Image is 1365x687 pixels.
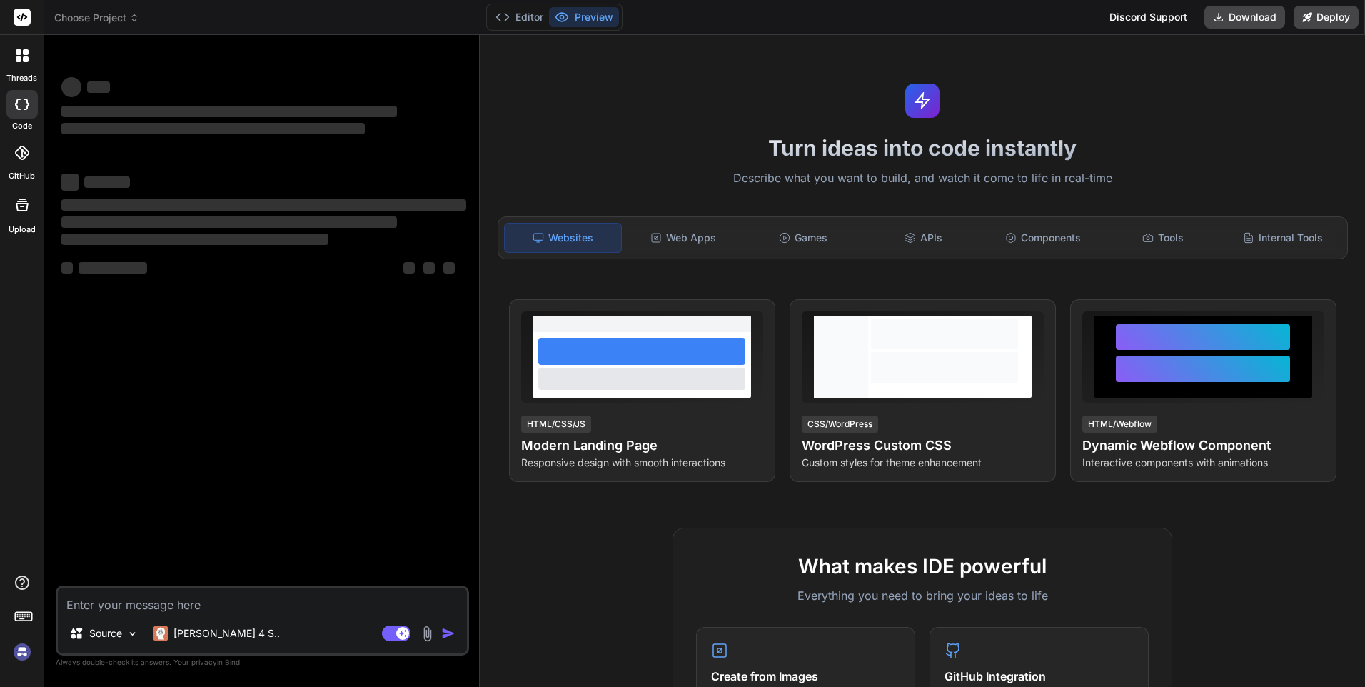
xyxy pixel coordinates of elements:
span: ‌ [443,262,455,274]
button: Deploy [1294,6,1359,29]
h4: GitHub Integration [945,668,1134,685]
div: Internal Tools [1224,223,1341,253]
span: ‌ [84,176,130,188]
p: Everything you need to bring your ideas to life [696,587,1149,604]
h4: Dynamic Webflow Component [1082,436,1324,456]
span: ‌ [61,199,466,211]
label: GitHub [9,170,35,182]
span: ‌ [61,216,397,228]
div: Web Apps [625,223,742,253]
div: Websites [504,223,623,253]
label: code [12,120,32,132]
div: Tools [1104,223,1222,253]
img: signin [10,640,34,664]
label: threads [6,72,37,84]
img: attachment [419,626,435,642]
div: HTML/Webflow [1082,416,1157,433]
span: ‌ [61,77,81,97]
p: Describe what you want to build, and watch it come to life in real-time [489,169,1357,188]
p: [PERSON_NAME] 4 S.. [173,626,280,641]
p: Source [89,626,122,641]
h4: Create from Images [711,668,900,685]
span: ‌ [61,174,79,191]
div: Components [984,223,1102,253]
h2: What makes IDE powerful [696,551,1149,581]
p: Responsive design with smooth interactions [521,456,763,470]
h4: Modern Landing Page [521,436,763,456]
div: Games [745,223,862,253]
button: Preview [549,7,619,27]
img: Claude 4 Sonnet [153,626,168,641]
h4: WordPress Custom CSS [802,436,1044,456]
button: Editor [490,7,549,27]
div: CSS/WordPress [802,416,878,433]
div: HTML/CSS/JS [521,416,591,433]
span: ‌ [87,81,110,93]
div: Discord Support [1101,6,1196,29]
div: APIs [865,223,982,253]
button: Download [1204,6,1285,29]
p: Always double-check its answers. Your in Bind [56,656,469,669]
span: ‌ [61,262,73,274]
h1: Turn ideas into code instantly [489,135,1357,161]
span: ‌ [61,234,328,245]
span: ‌ [423,262,435,274]
p: Custom styles for theme enhancement [802,456,1044,470]
label: Upload [9,224,36,236]
p: Interactive components with animations [1082,456,1324,470]
span: ‌ [403,262,415,274]
img: icon [441,626,455,641]
img: Pick Models [126,628,138,640]
span: ‌ [79,262,147,274]
span: ‌ [61,123,365,134]
span: Choose Project [54,11,139,25]
span: privacy [191,658,217,666]
span: ‌ [61,106,397,117]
